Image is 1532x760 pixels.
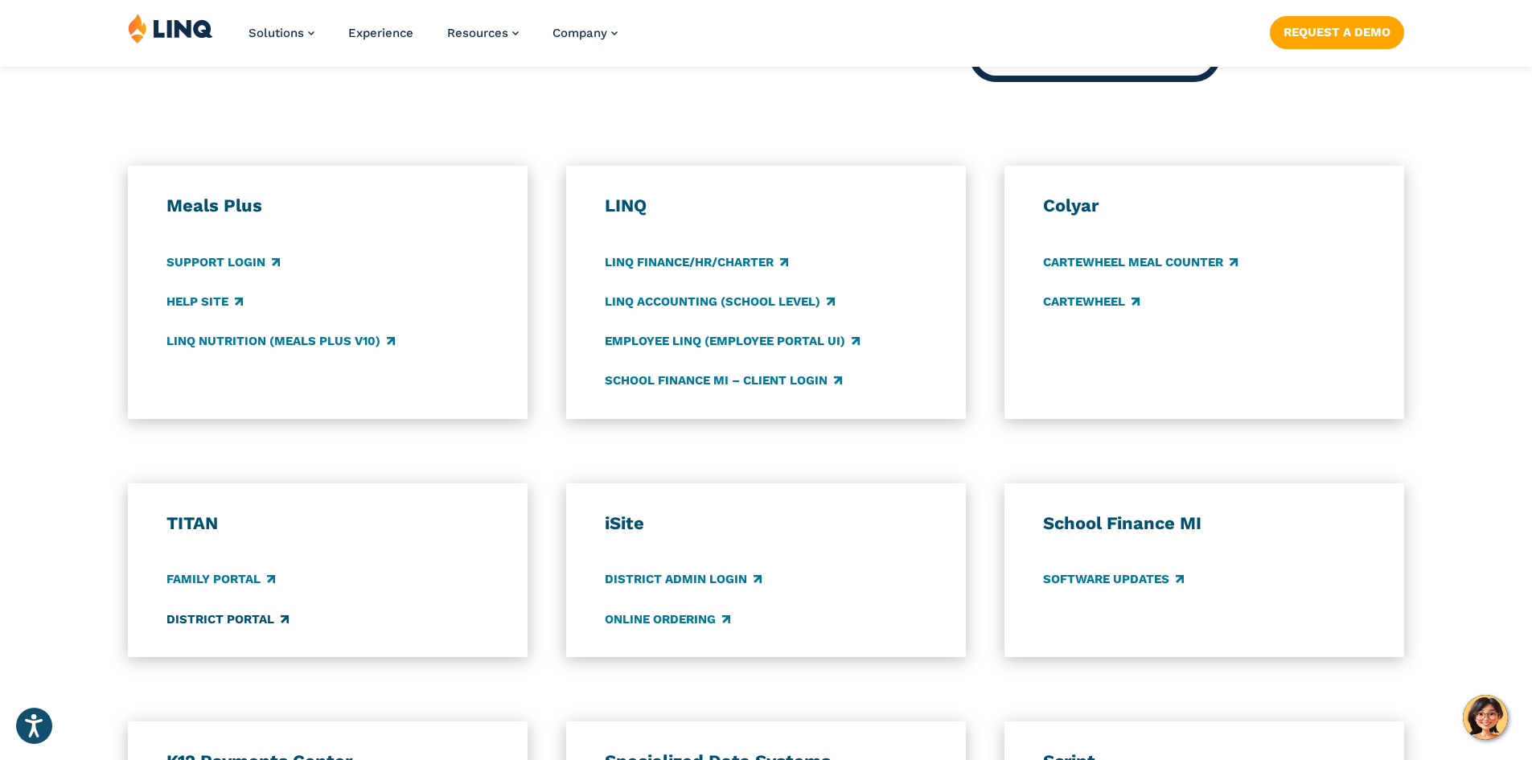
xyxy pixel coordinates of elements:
[348,26,413,40] a: Experience
[166,571,275,589] a: Family Portal
[605,512,928,535] h3: iSite
[166,332,395,350] a: LINQ Nutrition (Meals Plus v10)
[447,26,519,40] a: Resources
[166,610,289,628] a: District Portal
[128,13,213,43] img: LINQ | K‑12 Software
[605,332,860,350] a: Employee LINQ (Employee Portal UI)
[1270,13,1404,48] nav: Button Navigation
[166,512,490,535] h3: TITAN
[1043,293,1140,310] a: CARTEWHEEL
[1043,253,1238,271] a: CARTEWHEEL Meal Counter
[1043,195,1366,217] h3: Colyar
[166,293,243,310] a: Help Site
[605,571,762,589] a: District Admin Login
[605,195,928,217] h3: LINQ
[1043,571,1184,589] a: Software Updates
[1043,512,1366,535] h3: School Finance MI
[605,253,788,271] a: LINQ Finance/HR/Charter
[248,26,304,40] span: Solutions
[248,26,314,40] a: Solutions
[1270,16,1404,48] a: Request a Demo
[447,26,508,40] span: Resources
[605,610,730,628] a: Online Ordering
[1463,695,1508,740] button: Hello, have a question? Let’s chat.
[605,293,835,310] a: LINQ Accounting (school level)
[605,372,842,389] a: School Finance MI – Client Login
[552,26,618,40] a: Company
[248,13,618,66] nav: Primary Navigation
[552,26,607,40] span: Company
[166,195,490,217] h3: Meals Plus
[166,253,280,271] a: Support Login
